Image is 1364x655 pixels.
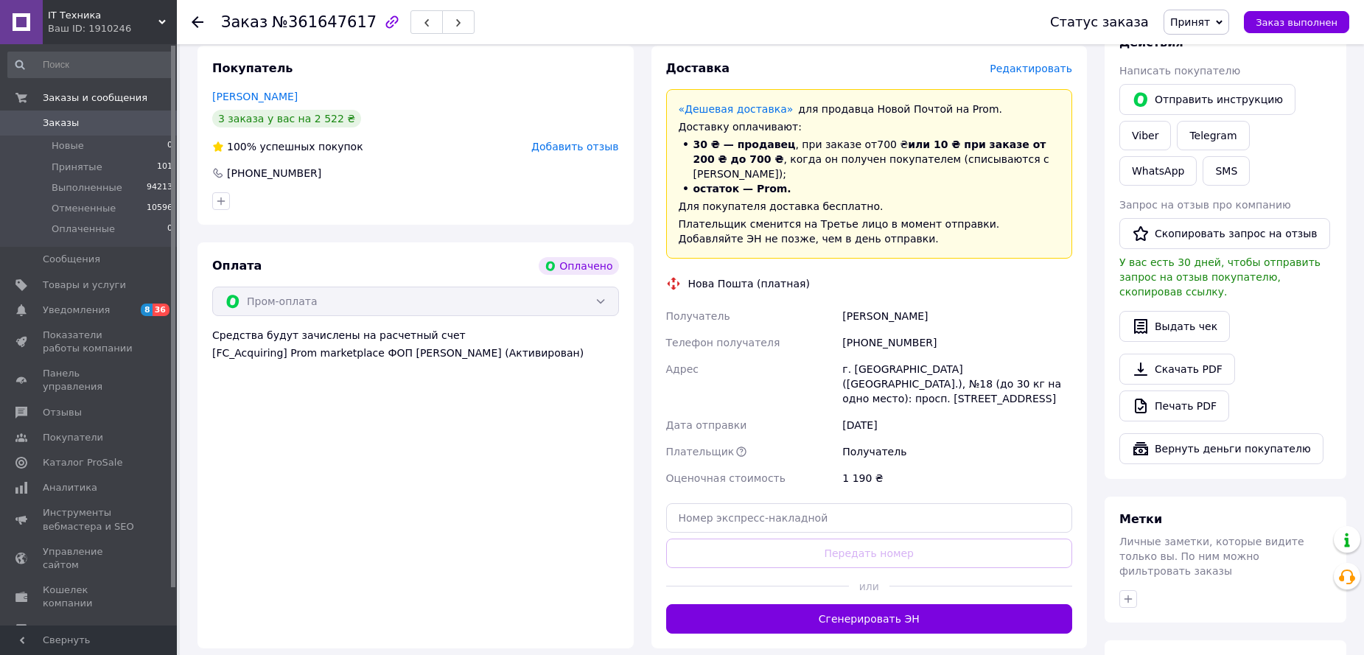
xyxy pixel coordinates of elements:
a: «Дешевая доставка» [679,103,794,115]
button: Вернуть деньги покупателю [1119,433,1323,464]
span: Оплата [212,259,262,273]
a: Viber [1119,121,1171,150]
span: Отзывы [43,406,82,419]
div: Средства будут зачислены на расчетный счет [212,328,619,360]
span: или [849,579,889,594]
span: 8 [141,304,153,316]
span: IT Техника [48,9,158,22]
span: Новые [52,139,84,153]
span: Покупатели [43,431,103,444]
input: Номер экспресс-накладной [666,503,1073,533]
span: Аналитика [43,481,97,494]
span: Панель управления [43,367,136,393]
button: Выдать чек [1119,311,1230,342]
span: Добавить отзыв [531,141,618,153]
span: 30 ₴ — продавец [693,139,796,150]
div: Плательщик сменится на Третье лицо в момент отправки. Добавляйте ЭН не позже, чем в день отправки. [679,217,1060,246]
span: 10596 [147,202,172,215]
div: Для покупателя доставка бесплатно. [679,199,1060,214]
a: [PERSON_NAME] [212,91,298,102]
button: SMS [1203,156,1250,186]
span: Принятые [52,161,102,174]
span: Адрес [666,363,699,375]
span: Запрос на отзыв про компанию [1119,199,1291,211]
div: Нова Пошта (платная) [685,276,814,291]
div: 1 190 ₴ [839,465,1075,491]
span: Плательщик [666,446,735,458]
input: Поиск [7,52,174,78]
span: Товары и услуги [43,279,126,292]
span: 101 [157,161,172,174]
div: для продавца Новой Почтой на Prom. [679,102,1060,116]
a: WhatsApp [1119,156,1197,186]
span: Метки [1119,512,1162,526]
a: Telegram [1177,121,1249,150]
span: Сообщения [43,253,100,266]
span: Телефон получателя [666,337,780,348]
div: 3 заказа у вас на 2 522 ₴ [212,110,361,127]
button: Отправить инструкцию [1119,84,1295,115]
span: Написать покупателю [1119,65,1240,77]
span: 94213 [147,181,172,195]
div: [DATE] [839,412,1075,438]
span: Уведомления [43,304,110,317]
span: Заказы и сообщения [43,91,147,105]
a: Печать PDF [1119,390,1229,421]
div: Оплачено [539,257,618,275]
button: Заказ выполнен [1244,11,1349,33]
div: г. [GEOGRAPHIC_DATA] ([GEOGRAPHIC_DATA].), №18 (до 30 кг на одно место): просп. [STREET_ADDRESS] [839,356,1075,412]
span: Редактировать [990,63,1072,74]
div: успешных покупок [212,139,363,154]
span: Каталог ProSale [43,456,122,469]
span: Доставка [666,61,730,75]
button: Сгенерировать ЭН [666,604,1073,634]
span: Личные заметки, которые видите только вы. По ним можно фильтровать заказы [1119,536,1304,577]
span: №361647617 [272,13,377,31]
span: Показатели работы компании [43,329,136,355]
span: Заказы [43,116,79,130]
span: остаток — Prom. [693,183,791,195]
div: Ваш ID: 1910246 [48,22,177,35]
div: Доставку оплачивают: [679,119,1060,134]
div: [PHONE_NUMBER] [225,166,323,181]
span: Покупатель [212,61,293,75]
a: Скачать PDF [1119,354,1235,385]
span: Заказ [221,13,267,31]
div: [FC_Acquiring] Prom marketplace ФОП [PERSON_NAME] (Активирован) [212,346,619,360]
span: Инструменты вебмастера и SEO [43,506,136,533]
span: Получатель [666,310,730,322]
div: Получатель [839,438,1075,465]
span: Кошелек компании [43,584,136,610]
span: У вас есть 30 дней, чтобы отправить запрос на отзыв покупателю, скопировав ссылку. [1119,256,1321,298]
span: Выполненные [52,181,122,195]
span: 0 [167,139,172,153]
span: Заказ выполнен [1256,17,1337,28]
div: Вернуться назад [192,15,203,29]
span: Оценочная стоимость [666,472,786,484]
button: Скопировать запрос на отзыв [1119,218,1330,249]
span: Оплаченные [52,223,115,236]
span: 0 [167,223,172,236]
span: Управление сайтом [43,545,136,572]
span: Маркет [43,623,80,636]
span: 36 [153,304,169,316]
span: Принят [1170,16,1210,28]
span: Отмененные [52,202,116,215]
div: [PERSON_NAME] [839,303,1075,329]
li: , при заказе от 700 ₴ , когда он получен покупателем (списываются с [PERSON_NAME]); [679,137,1060,181]
span: 100% [227,141,256,153]
div: Статус заказа [1050,15,1149,29]
div: [PHONE_NUMBER] [839,329,1075,356]
span: Дата отправки [666,419,747,431]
